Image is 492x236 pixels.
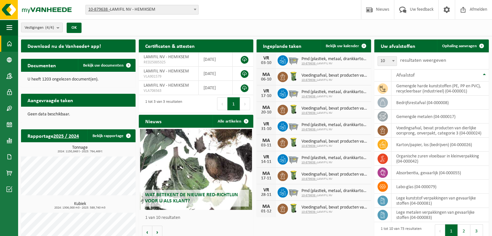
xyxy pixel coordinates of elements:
span: Voedingsafval, bevat producten van dierlijke oorsprong, onverpakt, categorie 3 [301,139,368,144]
td: absorbentia, gevaarlijk (04-000055) [391,166,489,180]
td: organische zuren vloeibaar in kleinverpakking (04-000042) [391,152,489,166]
span: Voedingsafval, bevat producten van dierlijke oorsprong, onverpakt, categorie 3 [301,106,368,111]
tcxspan: Call 10-879638 - via 3CX [301,128,317,131]
div: MA [260,72,273,77]
div: MA [260,105,273,110]
div: VR [260,122,273,127]
td: bedrijfsrestafval (04-000008) [391,96,489,110]
span: LAMIFIL NV [301,78,368,82]
p: 1 van 10 resultaten [145,216,250,220]
span: 10-879638 - LAMIFIL NV - HEMIKSEM [85,5,199,15]
img: WB-2500-GAL-GY-01 [288,153,299,164]
div: 17-11 [260,176,273,181]
tcxspan: Call 2025 / 2024 via 3CX [53,134,79,139]
button: Vestigingen(4/4) [21,23,63,32]
tcxspan: Call 10-879638 - via 3CX [301,144,317,148]
div: 17-10 [260,94,273,98]
span: LAMIFIL NV - HEMIKSEM [144,69,189,74]
tcxspan: Call 10-879638 - via 3CX [301,177,317,181]
p: U heeft 1203 ongelezen document(en). [27,77,129,82]
div: MA [260,171,273,176]
span: LAMIFIL NV [301,177,368,181]
span: Wat betekent de nieuwe RED-richtlijn voor u als klant? [145,192,238,204]
td: gemengde harde kunststoffen (PE, PP en PVC), recycleerbaar (industrieel) (04-000001) [391,81,489,96]
img: WB-0140-HPE-GN-50 [288,137,299,148]
span: LAMIFIL NV [301,194,368,198]
td: [DATE] [199,67,233,81]
span: 10-879638 - LAMIFIL NV - HEMIKSEM [86,5,198,14]
h2: Rapportage [21,129,85,142]
h2: Aangevraagde taken [21,94,80,106]
div: VR [260,188,273,193]
span: Afvalstof [396,73,415,78]
td: [DATE] [199,81,233,95]
img: WB-0140-HPE-GN-50 [288,104,299,115]
span: Voedingsafval, bevat producten van dierlijke oorsprong, onverpakt, categorie 3 [301,73,368,78]
tcxspan: Call 10-879638 - via 3CX [301,78,317,82]
span: Pmd (plastiek, metaal, drankkartons) (bedrijven) [301,123,368,128]
h2: Nieuws [139,115,168,127]
button: 1 [227,97,240,110]
h2: Certificaten & attesten [139,39,201,52]
label: resultaten weergeven [400,58,446,63]
td: labo-glas (04-000079) [391,180,489,194]
div: 20-10 [260,110,273,115]
div: MA [260,138,273,143]
h2: Download nu de Vanheede+ app! [21,39,107,52]
span: LAMIFIL NV [301,95,368,99]
tcxspan: Call 10-879638 - via 3CX [301,210,317,214]
img: WB-2500-GAL-GY-01 [288,87,299,98]
tcxspan: Call 10-879638 - via 3CX [301,161,317,164]
div: 06-10 [260,77,273,82]
h2: Uw afvalstoffen [374,39,422,52]
h2: Ingeplande taken [257,39,308,52]
span: Bekijk uw kalender [326,44,359,48]
span: LAMIFIL NV [301,62,368,66]
td: lege metalen verpakkingen van gevaarlijke stoffen (04-000083) [391,208,489,222]
span: Pmd (plastiek, metaal, drankkartons) (bedrijven) [301,57,368,62]
span: LAMIFIL NV - HEMIKSEM [144,83,189,88]
span: LAMIFIL NV [301,128,368,132]
a: Bekijk rapportage [87,129,135,142]
img: WB-0140-HPE-GN-50 [288,170,299,181]
span: LAMIFIL NV - HEMIKSEM [144,55,189,59]
span: Pmd (plastiek, metaal, drankkartons) (bedrijven) [301,188,368,194]
p: Geen data beschikbaar. [27,112,129,117]
tcxspan: Call 10-879638 - via 3CX [301,111,317,115]
span: RED25005325 [144,60,193,65]
img: WB-0140-HPE-GN-50 [288,71,299,82]
td: [DATE] [199,52,233,67]
img: WB-2500-GAL-GY-01 [288,186,299,197]
span: Voedingsafval, bevat producten van dierlijke oorsprong, onverpakt, categorie 3 [301,172,368,177]
tcxspan: Call 10-879638 - via 3CX [301,194,317,197]
a: Ophaling aanvragen [437,39,488,52]
span: 10 [377,56,397,66]
span: Bekijk uw documenten [83,63,124,68]
span: LAMIFIL NV [301,111,368,115]
img: WB-0140-HPE-GN-50 [288,203,299,214]
img: WB-2500-GAL-GY-01 [288,54,299,65]
div: VR [260,56,273,61]
span: LAMIFIL NV [301,161,368,165]
button: OK [67,23,82,33]
a: Alle artikelen [213,115,253,128]
h2: Documenten [21,59,62,71]
img: WB-2500-GAL-GY-01 [288,120,299,131]
span: 2024: 1150,848 t - 2025: 764,469 t [24,150,136,153]
a: Bekijk uw kalender [321,39,370,52]
div: 28-11 [260,193,273,197]
h3: Tonnage [24,145,136,153]
span: LAMIFIL NV [301,210,368,214]
tcxspan: Call 10-879638 - via 3CX [301,95,317,98]
div: 14-11 [260,160,273,164]
div: 31-10 [260,127,273,131]
span: 10 [378,57,397,66]
span: Pmd (plastiek, metaal, drankkartons) (bedrijven) [301,90,368,95]
div: 03-11 [260,143,273,148]
div: MA [260,204,273,209]
button: Previous [217,97,227,110]
h3: Kubiek [24,202,136,209]
td: karton/papier, los (bedrijven) (04-000026) [391,138,489,152]
div: 1 tot 3 van 3 resultaten [142,97,182,111]
div: 01-12 [260,209,273,214]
